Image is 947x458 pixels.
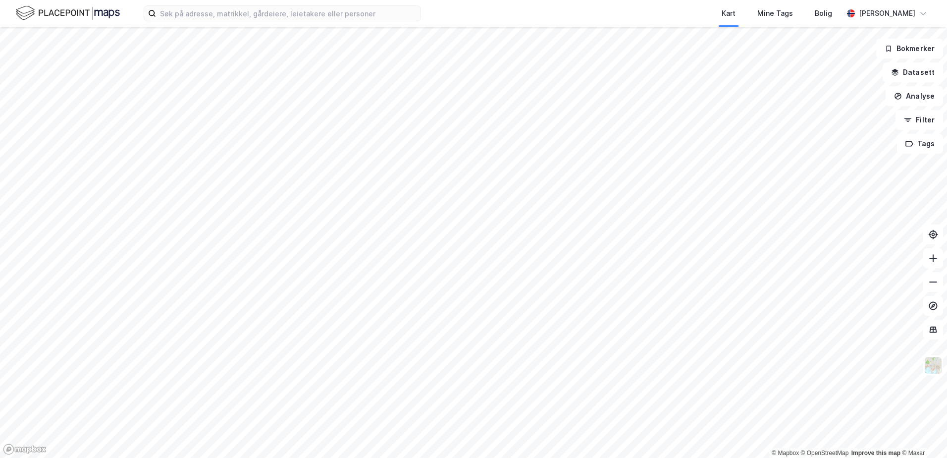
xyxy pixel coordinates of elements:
[924,356,943,375] img: Z
[815,7,832,19] div: Bolig
[897,410,947,458] div: Kontrollprogram for chat
[859,7,915,19] div: [PERSON_NAME]
[895,110,943,130] button: Filter
[876,39,943,58] button: Bokmerker
[757,7,793,19] div: Mine Tags
[883,62,943,82] button: Datasett
[886,86,943,106] button: Analyse
[801,450,849,457] a: OpenStreetMap
[897,410,947,458] iframe: Chat Widget
[772,450,799,457] a: Mapbox
[156,6,421,21] input: Søk på adresse, matrikkel, gårdeiere, leietakere eller personer
[16,4,120,22] img: logo.f888ab2527a4732fd821a326f86c7f29.svg
[3,444,47,455] a: Mapbox homepage
[851,450,900,457] a: Improve this map
[897,134,943,154] button: Tags
[722,7,736,19] div: Kart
